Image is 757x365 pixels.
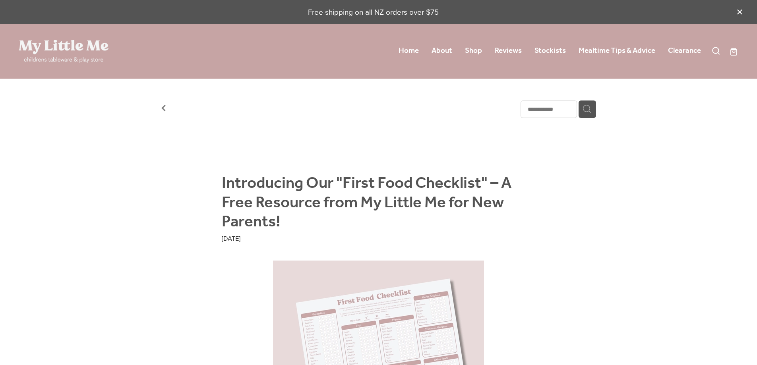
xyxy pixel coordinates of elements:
a: Home [399,44,419,58]
a: Mealtime Tips & Advice [579,44,655,58]
a: Shop [465,44,482,58]
a: My Little Me Ltd homepage [19,40,163,63]
a: About [432,44,452,58]
a: Stockists [534,44,566,58]
h1: Introducing Our "First Food Checklist" – A Free Resource from My Little Me for New Parents! [222,174,535,233]
a: Reviews [495,44,522,58]
a: Clearance [668,44,701,58]
div: [DATE] [222,233,535,243]
p: Free shipping on all NZ orders over $75 [19,7,728,17]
